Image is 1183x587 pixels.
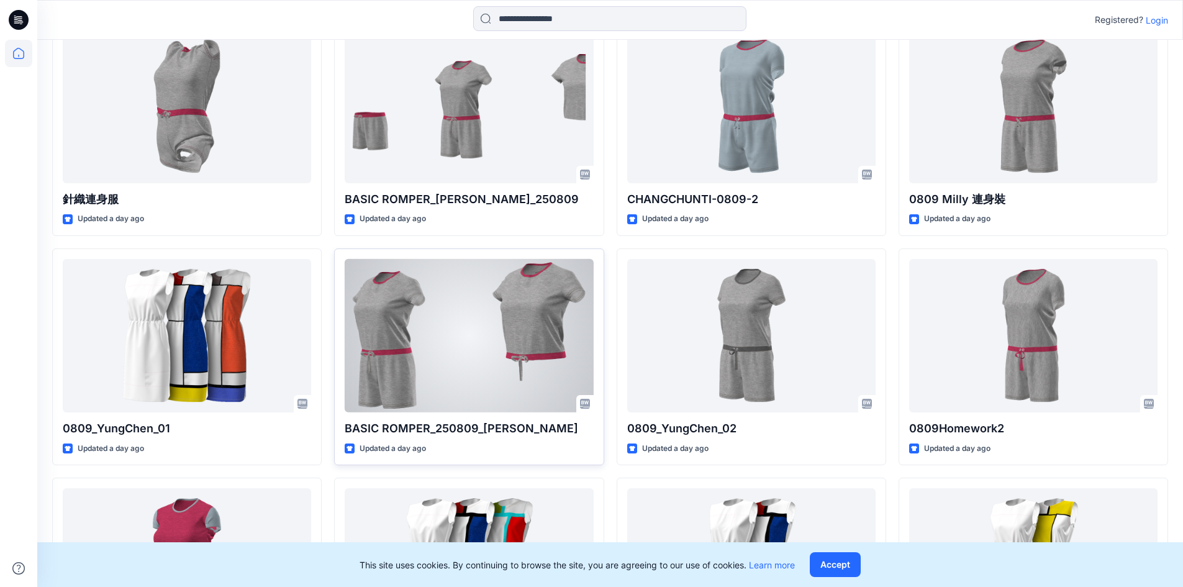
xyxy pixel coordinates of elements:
[924,442,990,455] p: Updated a day ago
[63,420,311,437] p: 0809_YungChen_01
[360,212,426,225] p: Updated a day ago
[345,30,593,183] a: BASIC ROMPER_許雯雅_250809
[63,30,311,183] a: 針織連身服
[749,560,795,570] a: Learn more
[909,420,1158,437] p: 0809Homework2
[810,552,861,577] button: Accept
[642,212,709,225] p: Updated a day ago
[63,259,311,412] a: 0809_YungChen_01
[345,191,593,208] p: BASIC ROMPER_[PERSON_NAME]_250809
[63,191,311,208] p: 針織連身服
[627,420,876,437] p: 0809_YungChen_02
[642,442,709,455] p: Updated a day ago
[78,442,144,455] p: Updated a day ago
[1146,14,1168,27] p: Login
[345,259,593,412] a: BASIC ROMPER_250809_許雯雅
[909,30,1158,183] a: 0809 Milly 連身裝
[627,259,876,412] a: 0809_YungChen_02
[924,212,990,225] p: Updated a day ago
[909,259,1158,412] a: 0809Homework2
[627,30,876,183] a: CHANGCHUNTI-0809-2
[909,191,1158,208] p: 0809 Milly 連身裝
[627,191,876,208] p: CHANGCHUNTI-0809-2
[1095,12,1143,27] p: Registered?
[78,212,144,225] p: Updated a day ago
[345,420,593,437] p: BASIC ROMPER_250809_[PERSON_NAME]
[360,442,426,455] p: Updated a day ago
[360,558,795,571] p: This site uses cookies. By continuing to browse the site, you are agreeing to our use of cookies.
